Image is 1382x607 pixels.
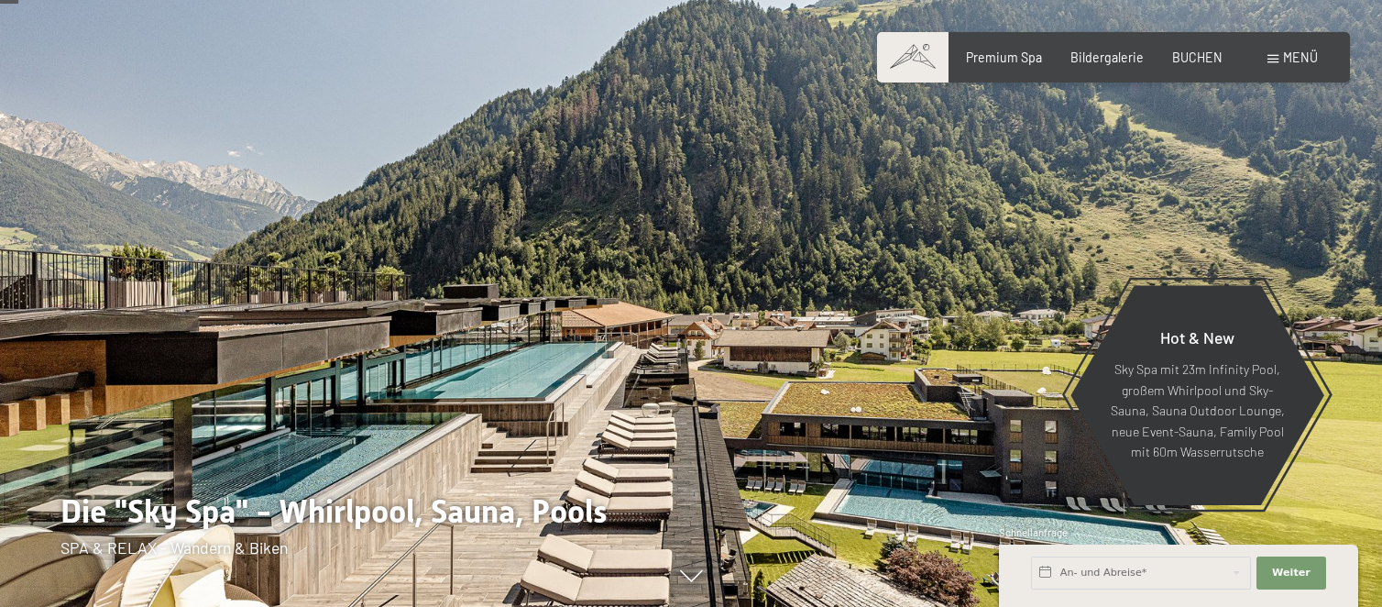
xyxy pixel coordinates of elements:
a: Premium Spa [966,50,1042,65]
span: Schnellanfrage [999,526,1068,538]
a: BUCHEN [1172,50,1223,65]
button: Weiter [1256,557,1326,590]
span: Hot & New [1160,327,1234,348]
span: Menü [1283,50,1318,65]
a: Bildergalerie [1070,50,1144,65]
span: Weiter [1272,566,1311,580]
p: Sky Spa mit 23m Infinity Pool, großem Whirlpool und Sky-Sauna, Sauna Outdoor Lounge, neue Event-S... [1110,359,1285,463]
a: Hot & New Sky Spa mit 23m Infinity Pool, großem Whirlpool und Sky-Sauna, Sauna Outdoor Lounge, ne... [1069,284,1325,506]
